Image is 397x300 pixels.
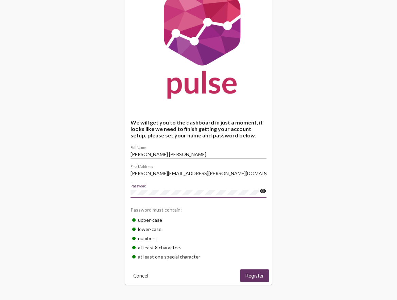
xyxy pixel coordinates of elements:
span: Cancel [133,273,148,279]
div: at least one special character [131,252,266,261]
span: Register [245,273,264,279]
mat-icon: visibility [259,187,266,195]
div: lower-case [131,224,266,234]
div: Password must contain: [131,203,266,215]
button: Cancel [128,269,154,282]
div: numbers [131,234,266,243]
div: at least 8 characters [131,243,266,252]
button: Register [240,269,269,282]
h4: We will get you to the dashboard in just a moment, it looks like we need to finish getting your a... [131,119,266,138]
div: upper-case [131,215,266,224]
